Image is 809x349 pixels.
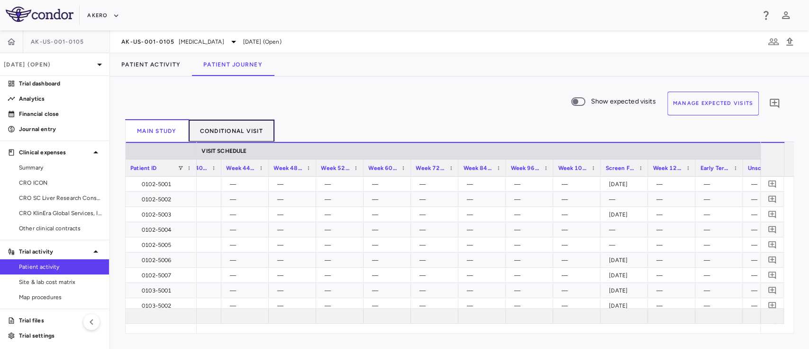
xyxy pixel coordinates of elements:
[766,284,779,297] button: Add comment
[325,283,359,298] div: —
[751,268,785,283] div: —
[514,253,548,268] div: —
[562,192,596,207] div: —
[134,222,192,237] div: 0102-5004
[768,225,777,234] svg: Add comment
[558,165,587,171] span: Week 108 (30-Day Follow-Up)
[562,253,596,268] div: —
[182,253,217,268] div: —
[19,94,101,103] p: Analytics
[179,38,224,46] span: [MEDICAL_DATA]
[325,192,359,207] div: —
[19,293,101,302] span: Map procedures
[562,177,596,192] div: —
[656,268,691,283] div: —
[419,253,454,268] div: —
[510,165,540,171] span: Week 96 ()
[230,253,264,268] div: —
[19,79,101,88] p: Trial dashboard
[653,165,682,171] span: Week 120 ()
[751,192,785,207] div: —
[766,95,782,112] button: Add comment
[134,253,192,268] div: 0102-5006
[766,269,779,282] button: Add comment
[182,283,217,298] div: —
[463,165,492,171] span: Week 84 ()
[230,268,264,283] div: —
[751,283,785,298] div: —
[467,253,501,268] div: —
[467,222,501,237] div: —
[656,298,691,313] div: —
[19,278,101,286] span: Site & lab cost matrix
[562,268,596,283] div: —
[514,222,548,237] div: —
[514,192,548,207] div: —
[372,253,406,268] div: —
[325,253,359,268] div: —
[562,222,596,237] div: —
[372,298,406,313] div: —
[419,192,454,207] div: —
[419,298,454,313] div: —
[609,253,643,268] div: [DATE]
[562,298,596,313] div: —
[277,207,311,222] div: —
[325,207,359,222] div: —
[416,165,445,171] span: Week 72 (Week 72)
[609,222,643,237] div: —
[751,222,785,237] div: —
[230,298,264,313] div: —
[609,283,643,298] div: [DATE]
[19,194,101,202] span: CRO SC Liver Research Consortium LLC
[751,237,785,253] div: —
[372,237,406,253] div: —
[467,207,501,222] div: —
[747,165,777,171] span: Unscheduled (Unscheduled Visit)
[704,192,738,207] div: —
[4,60,94,69] p: [DATE] (Open)
[704,222,738,237] div: —
[243,38,282,46] span: [DATE] (Open)
[419,283,454,298] div: —
[182,222,217,237] div: —
[419,222,454,237] div: —
[230,283,264,298] div: —
[130,165,157,171] span: Patient ID
[182,177,217,192] div: —
[605,165,635,171] span: Screen Fail (Screen Failed)
[467,298,501,313] div: —
[230,222,264,237] div: —
[277,298,311,313] div: —
[609,192,643,207] div: —
[704,298,738,313] div: —
[514,207,548,222] div: —
[189,119,275,142] button: Conditional Visit
[19,263,101,271] span: Patient activity
[325,298,359,313] div: —
[368,165,398,171] span: Week 60 (Week 60)
[192,53,274,76] button: Patient Journey
[591,96,656,107] span: Show expected visits
[19,163,101,172] span: Summary
[134,192,192,207] div: 0102-5002
[19,316,101,325] p: Trial files
[372,222,406,237] div: —
[514,268,548,283] div: —
[230,177,264,192] div: —
[656,253,691,268] div: —
[277,283,311,298] div: —
[6,7,73,22] img: logo-full-SnFGN8VE.png
[419,207,454,222] div: —
[230,207,264,222] div: —
[768,286,777,295] svg: Add comment
[766,193,779,206] button: Add comment
[182,268,217,283] div: —
[766,178,779,190] button: Add comment
[321,165,350,171] span: Week 52 (Week 52)
[134,298,192,313] div: 0103-5002
[19,179,101,187] span: CRO ICON
[609,237,643,253] div: —
[19,331,101,340] p: Trial settings
[656,222,691,237] div: —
